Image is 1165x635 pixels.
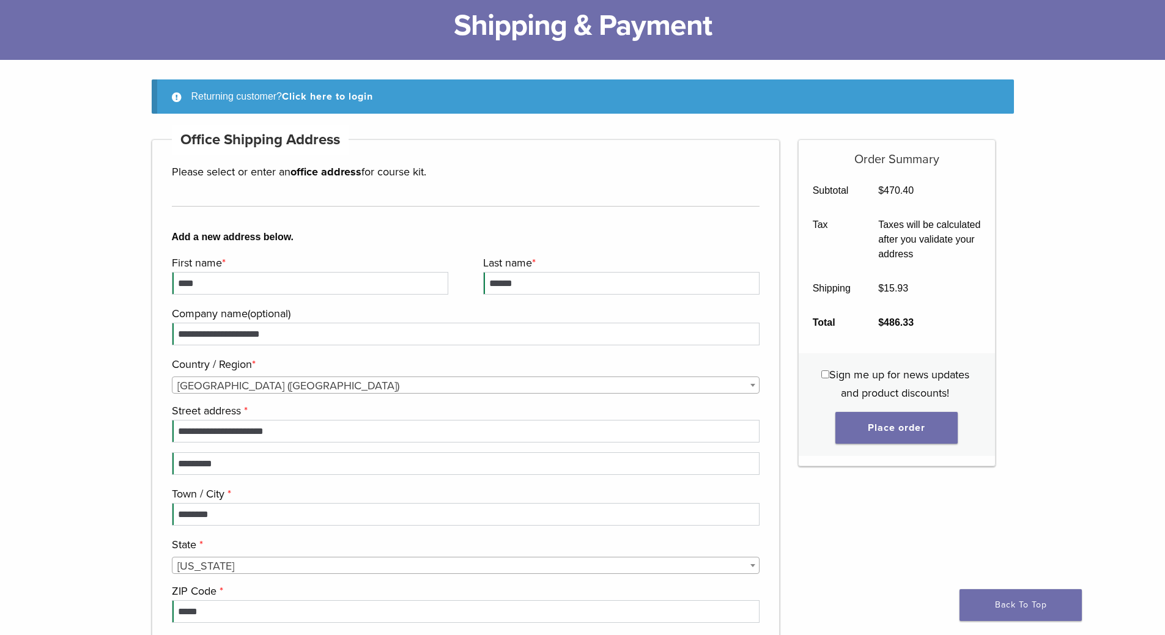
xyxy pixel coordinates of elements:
span: Country / Region [172,376,760,394]
bdi: 15.93 [878,283,908,293]
strong: office address [290,165,361,178]
span: State [172,557,760,574]
th: Shipping [799,271,865,306]
label: State [172,535,757,554]
span: (optional) [248,307,290,320]
span: Virginia [172,557,760,574]
b: Add a new address below. [172,230,760,244]
th: Total [799,306,865,340]
label: Company name [172,304,757,323]
label: Country / Region [172,355,757,373]
span: Sign me up for news updates and product discounts! [829,368,969,400]
label: Street address [172,402,757,420]
bdi: 486.33 [878,317,914,328]
th: Tax [799,208,865,271]
input: Sign me up for news updates and product discounts! [821,370,829,378]
label: Last name [483,254,756,272]
p: Please select or enter an for course kit. [172,163,760,181]
span: $ [878,283,884,293]
h4: Office Shipping Address [172,125,349,155]
div: Returning customer? [152,79,1014,114]
bdi: 470.40 [878,185,914,196]
a: Click here to login [282,90,373,103]
td: Taxes will be calculated after you validate your address [865,208,995,271]
a: Back To Top [960,589,1082,621]
label: ZIP Code [172,582,757,600]
label: First name [172,254,445,272]
span: $ [878,185,884,196]
label: Town / City [172,485,757,503]
th: Subtotal [799,174,865,208]
span: $ [878,317,884,328]
span: United States (US) [172,377,760,394]
h5: Order Summary [799,140,995,167]
button: Place order [835,412,958,444]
